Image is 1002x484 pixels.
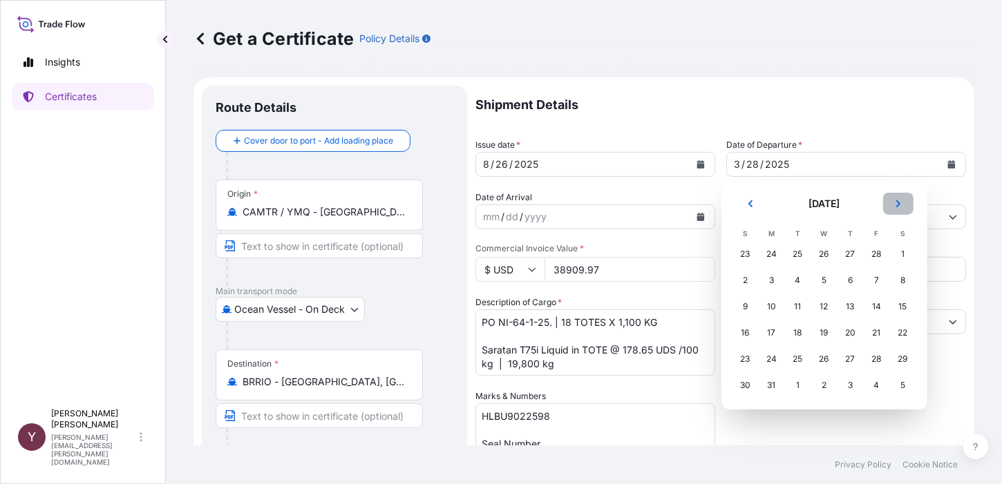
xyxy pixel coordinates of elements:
div: Wednesday, April 2, 2025 [812,373,837,398]
th: M [759,226,785,241]
div: Sunday, February 23, 2025 [733,242,758,267]
div: Saturday, March 29, 2025 [891,347,916,371]
div: Thursday, March 20, 2025 [838,320,863,345]
table: March 2025 [732,226,916,398]
div: Sunday, March 23, 2025 [733,347,758,371]
div: Saturday, March 15, 2025 [891,294,916,319]
div: Thursday, April 3, 2025 [838,373,863,398]
h2: [DATE] [774,197,875,211]
div: Friday, March 21, 2025 [864,320,889,345]
div: Sunday, March 16, 2025 [733,320,758,345]
div: Friday, March 28, 2025 selected [864,347,889,371]
p: Get a Certificate [193,28,354,50]
div: Thursday, March 27, 2025 [838,347,863,371]
div: Sunday, March 30, 2025 [733,373,758,398]
div: Wednesday, March 26, 2025 [812,347,837,371]
section: Calendar [721,182,927,409]
div: Wednesday, February 26, 2025 [812,242,837,267]
th: T [838,226,864,241]
div: Thursday, February 27, 2025 [838,242,863,267]
div: Monday, March 17, 2025 [759,320,784,345]
div: Tuesday, April 1, 2025 [786,373,811,398]
div: Friday, March 14, 2025 [864,294,889,319]
th: W [811,226,838,241]
div: Sunday, March 2, 2025 [733,268,758,293]
div: Sunday, March 9, 2025 [733,294,758,319]
div: Saturday, March 1, 2025 [891,242,916,267]
div: Friday, March 7, 2025 [864,268,889,293]
div: Monday, March 24, 2025 [759,347,784,371]
th: F [864,226,890,241]
div: Friday, February 28, 2025 [864,242,889,267]
div: Tuesday, February 25, 2025 [786,242,811,267]
div: Saturday, March 8, 2025 [891,268,916,293]
div: Thursday, March 13, 2025 [838,294,863,319]
div: Monday, March 3, 2025 [759,268,784,293]
div: Monday, March 31, 2025 [759,373,784,398]
div: Wednesday, March 12, 2025 [812,294,837,319]
div: Monday, March 10, 2025 [759,294,784,319]
th: S [890,226,916,241]
div: Monday, February 24, 2025 [759,242,784,267]
div: Wednesday, March 19, 2025 [812,320,837,345]
th: T [785,226,811,241]
button: Previous [735,193,766,215]
div: Saturday, March 22, 2025 [891,320,916,345]
div: Tuesday, March 25, 2025 [786,347,811,371]
div: Tuesday, March 18, 2025 [786,320,811,345]
th: S [732,226,759,241]
div: Thursday, March 6, 2025 [838,268,863,293]
div: Wednesday, March 5, 2025 [812,268,837,293]
div: Tuesday, March 11, 2025 [786,294,811,319]
div: Tuesday, March 4, 2025 [786,268,811,293]
p: Policy Details [359,32,419,46]
div: March 2025 [732,193,916,398]
div: Friday, April 4, 2025 [864,373,889,398]
button: Next [883,193,914,215]
div: Saturday, April 5, 2025 [891,373,916,398]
